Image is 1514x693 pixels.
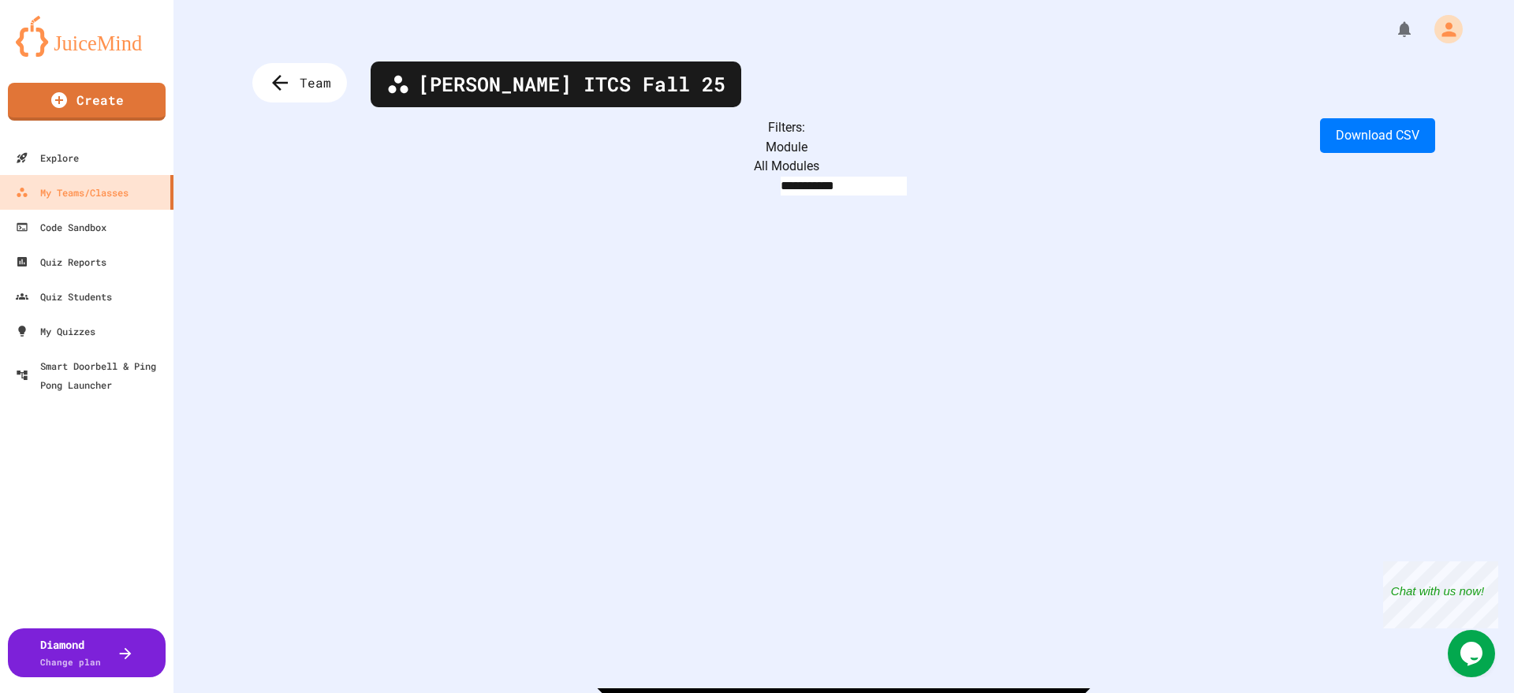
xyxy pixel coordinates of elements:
[766,140,807,155] label: Module
[16,322,95,341] div: My Quizzes
[252,157,1435,176] div: All Modules
[1320,118,1435,153] button: Download CSV
[1366,16,1418,43] div: My Notifications
[16,148,79,167] div: Explore
[16,16,158,57] img: logo-orange.svg
[252,118,1435,137] div: Filters:
[40,656,101,668] span: Change plan
[8,628,166,677] button: DiamondChange plan
[1383,561,1498,628] iframe: chat widget
[1448,630,1498,677] iframe: chat widget
[8,83,166,121] a: Create
[16,356,167,394] div: Smart Doorbell & Ping Pong Launcher
[16,287,112,306] div: Quiz Students
[300,73,331,92] span: Team
[16,218,106,237] div: Code Sandbox
[418,69,725,99] span: [PERSON_NAME] ITCS Fall 25
[16,183,129,202] div: My Teams/Classes
[1418,11,1467,47] div: My Account
[16,252,106,271] div: Quiz Reports
[40,636,101,669] div: Diamond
